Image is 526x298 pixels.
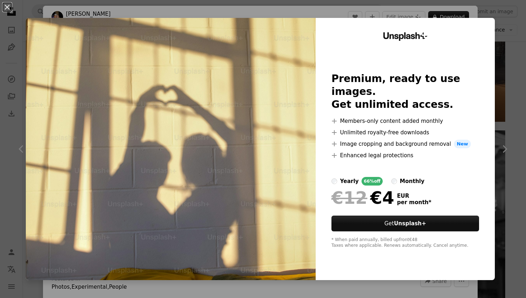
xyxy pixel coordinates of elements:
[454,140,471,148] span: New
[331,140,479,148] li: Image cropping and background removal
[331,151,479,160] li: Enhanced legal protections
[362,177,383,186] div: 66% off
[400,177,425,186] div: monthly
[391,178,397,184] input: monthly
[340,177,359,186] div: yearly
[331,216,479,231] button: GetUnsplash+
[394,220,426,227] strong: Unsplash+
[331,188,394,207] div: €4
[331,128,479,137] li: Unlimited royalty-free downloads
[331,178,337,184] input: yearly66%off
[331,188,367,207] span: €12
[397,193,431,199] span: EUR
[331,117,479,125] li: Members-only content added monthly
[331,237,479,249] div: * When paid annually, billed upfront €48 Taxes where applicable. Renews automatically. Cancel any...
[331,72,479,111] h2: Premium, ready to use images. Get unlimited access.
[397,199,431,206] span: per month *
